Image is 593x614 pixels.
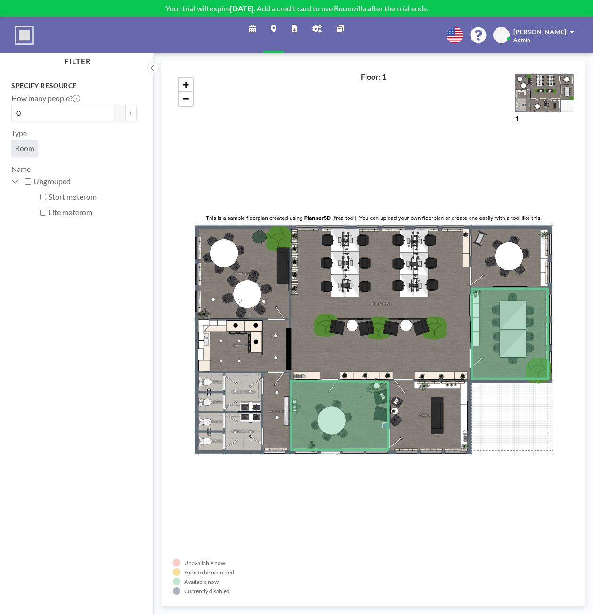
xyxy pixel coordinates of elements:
[515,114,519,123] label: 1
[230,4,254,13] b: [DATE]
[11,129,27,138] label: Type
[184,569,234,576] div: Soon to be occupied
[513,36,530,43] span: Admin
[184,588,230,595] div: Currently disabled
[15,144,34,153] span: Room
[361,72,386,81] h4: Floor: 1
[11,164,31,173] label: Name
[179,78,193,92] a: Zoom in
[11,94,80,103] label: How many people?
[49,192,137,202] label: Stort møterom
[114,105,125,121] button: -
[515,72,574,112] img: ExemplaryFloorPlanRoomzilla.png
[179,92,193,106] a: Zoom out
[11,81,137,90] h3: Specify resource
[49,208,137,217] label: Lite møterom
[125,105,137,121] button: +
[183,93,189,105] span: −
[11,53,144,66] h4: FILTER
[15,26,34,45] img: organization-logo
[184,559,225,566] div: Unavailable now
[513,28,566,36] span: [PERSON_NAME]
[33,177,137,186] label: Ungrouped
[183,79,189,90] span: +
[184,578,219,585] div: Available now
[496,31,507,40] span: MB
